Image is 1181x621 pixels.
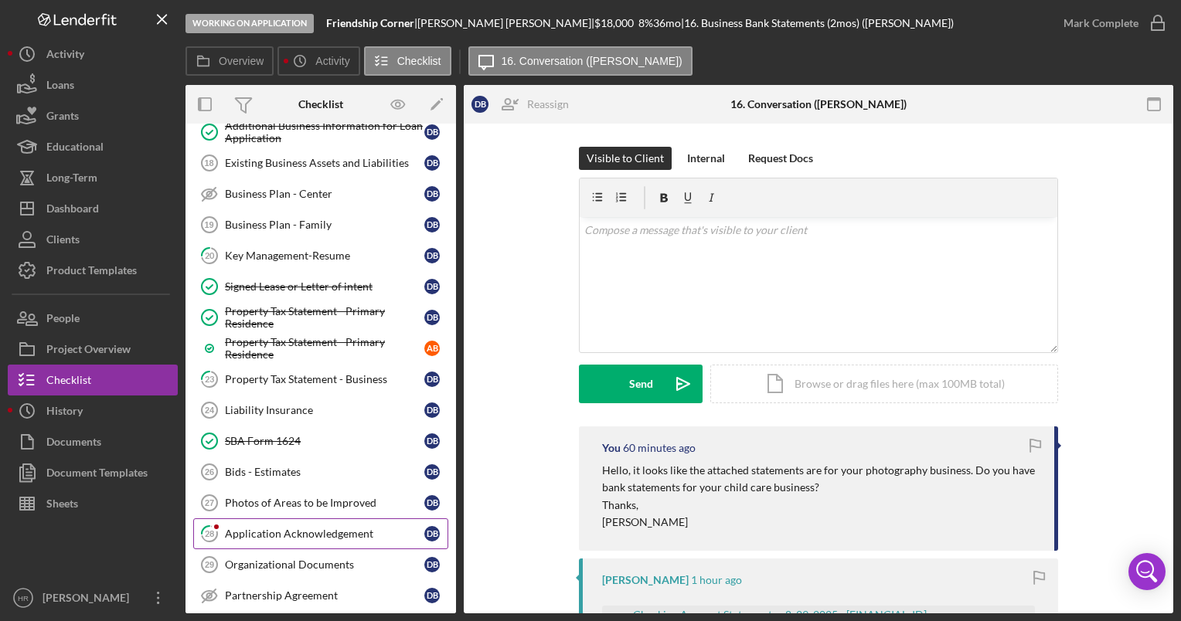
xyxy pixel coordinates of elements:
a: 20Key Management-ResumeDB [193,240,448,271]
p: Hello, it looks like the attached statements are for your photography business. Do you have bank ... [602,462,1039,497]
a: 26Bids - EstimatesDB [193,456,448,487]
tspan: 18 [204,158,213,168]
button: Activity [8,39,178,70]
tspan: 27 [205,498,214,507]
button: Mark Complete [1048,8,1173,39]
tspan: 26 [205,467,214,477]
button: Documents [8,426,178,457]
div: D B [424,588,440,603]
div: Business Plan - Center [225,188,424,200]
button: 16. Conversation ([PERSON_NAME]) [468,46,693,76]
button: Long-Term [8,162,178,193]
div: Project Overview [46,334,131,368]
a: 29Organizational DocumentsDB [193,549,448,580]
div: D B [424,217,440,232]
div: Long-Term [46,162,97,197]
div: 36 mo [653,17,681,29]
div: Organizational Documents [225,558,424,571]
b: Friendship Corner [326,16,414,29]
div: Property Tax Statement - Primary Residence [225,336,424,361]
div: D B [424,372,440,387]
label: Checklist [397,55,441,67]
label: Overview [219,55,264,67]
button: Clients [8,224,178,255]
button: Internal [679,147,733,170]
a: Additional Business Information for Loan ApplicationDB [193,117,448,148]
div: D B [424,433,440,449]
div: Visible to Client [587,147,664,170]
div: Send [629,365,653,403]
div: Request Docs [748,147,813,170]
div: D B [424,526,440,541]
div: Educational [46,131,104,166]
button: History [8,395,178,426]
button: Document Templates [8,457,178,488]
a: Checklist [8,365,178,395]
div: Checklist [298,98,343,110]
a: Dashboard [8,193,178,224]
div: D B [424,464,440,480]
button: Grants [8,100,178,131]
div: D B [424,557,440,572]
tspan: 23 [205,374,214,384]
div: Activity [46,39,84,73]
a: 27Photos of Areas to be ImprovedDB [193,487,448,518]
div: Internal [687,147,725,170]
div: Bids - Estimates [225,466,424,478]
div: Open Intercom Messenger [1128,553,1166,590]
div: 8 % [638,17,653,29]
div: Liability Insurance [225,404,424,416]
time: 2025-09-16 20:54 [691,574,742,586]
div: Additional Business Information for Loan Application [225,120,424,144]
button: Sheets [8,488,178,519]
button: Educational [8,131,178,162]
button: Send [579,365,703,403]
div: People [46,303,80,338]
div: Loans [46,70,74,104]
div: | [326,17,417,29]
time: 2025-09-16 20:57 [623,442,696,454]
div: Signed Lease or Letter of intent [225,280,424,293]
tspan: 20 [205,250,215,260]
button: HR[PERSON_NAME] [8,582,178,613]
a: 24Liability InsuranceDB [193,395,448,426]
div: Existing Business Assets and Liabilities [225,157,424,169]
a: SBA Form 1624DB [193,426,448,456]
div: Reassign [527,89,569,120]
div: Application Acknowledgement [225,528,424,540]
div: Key Management-Resume [225,249,424,262]
a: Signed Lease or Letter of intentDB [193,271,448,302]
label: Activity [315,55,349,67]
div: [PERSON_NAME] [602,574,689,586]
a: 28Application AcknowledgementDB [193,518,448,549]
button: Product Templates [8,255,178,286]
div: D B [424,248,440,263]
div: [PERSON_NAME] [PERSON_NAME] | [417,17,594,29]
div: Grants [46,100,79,135]
div: Clients [46,224,80,259]
a: People [8,303,178,334]
div: D B [424,495,440,511]
div: History [46,395,83,430]
div: Sheets [46,488,78,523]
span: $18,000 [594,16,634,29]
a: 18Existing Business Assets and LiabilitiesDB [193,148,448,178]
div: A B [424,341,440,356]
a: 23Property Tax Statement - BusinessDB [193,364,448,395]
a: Property Tax Statement - Primary ResidenceDB [193,302,448,333]
div: 16. Conversation ([PERSON_NAME]) [730,98,907,110]
p: Thanks, [602,497,1039,514]
text: HR [18,594,29,602]
tspan: 24 [205,406,215,415]
div: D B [471,96,488,113]
div: Mark Complete [1064,8,1138,39]
div: SBA Form 1624 [225,435,424,447]
p: [PERSON_NAME] [602,514,1039,531]
button: DBReassign [464,89,584,120]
